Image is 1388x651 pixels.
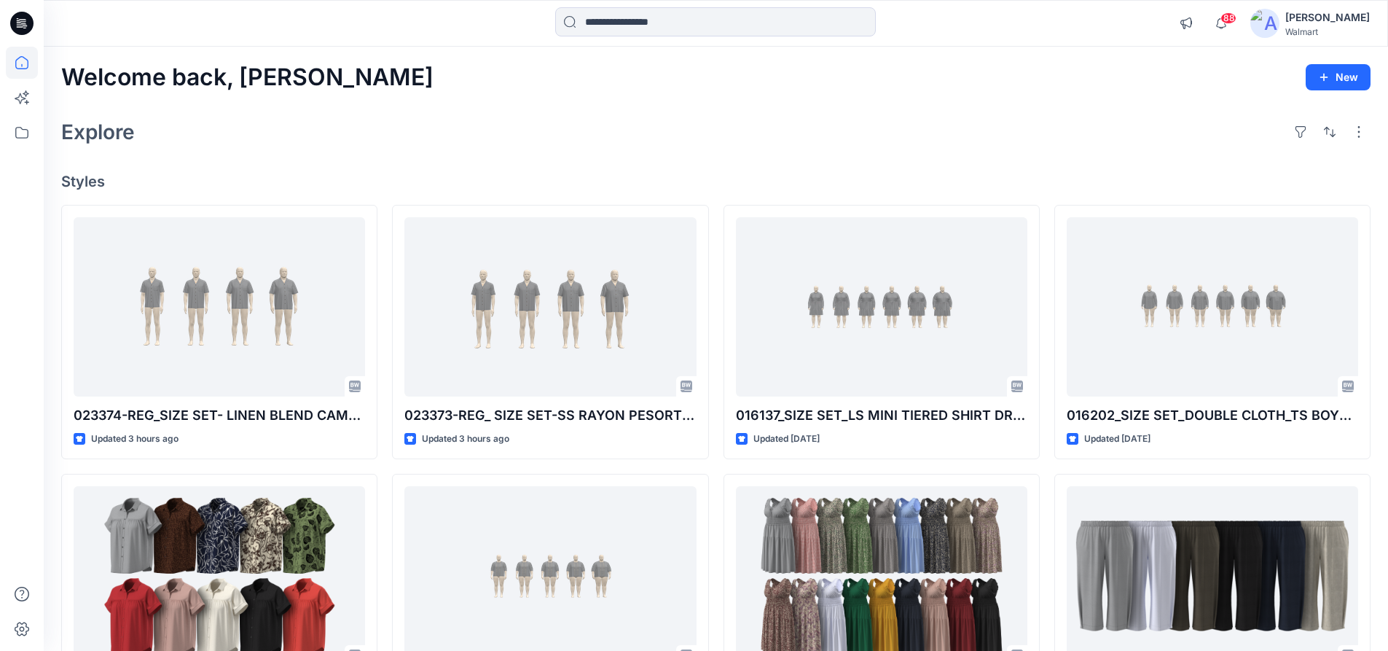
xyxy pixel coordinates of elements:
img: avatar [1250,9,1279,38]
a: 016202_SIZE SET_DOUBLE CLOTH_TS BOYFRIEND SHIRT [1067,217,1358,397]
a: 023374-REG_SIZE SET- LINEN BLEND CAMP SHIRT (12-08-25) [74,217,365,397]
a: 023373-REG_ SIZE SET-SS RAYON PESORT SHIRT-12-08-25 [404,217,696,397]
p: Updated [DATE] [753,432,820,447]
div: Walmart [1285,26,1370,37]
p: 023374-REG_SIZE SET- LINEN BLEND CAMP SHIRT ([DATE]) [74,405,365,426]
p: Updated [DATE] [1084,432,1150,447]
p: 016137_SIZE SET_LS MINI TIERED SHIRT DRESS [736,405,1027,426]
p: Updated 3 hours ago [422,432,509,447]
p: Updated 3 hours ago [91,432,179,447]
p: 016202_SIZE SET_DOUBLE CLOTH_TS BOYFRIEND SHIRT [1067,405,1358,426]
a: 016137_SIZE SET_LS MINI TIERED SHIRT DRESS [736,217,1027,397]
span: 88 [1220,12,1236,24]
h2: Explore [61,120,135,144]
h4: Styles [61,173,1371,190]
div: [PERSON_NAME] [1285,9,1370,26]
p: 023373-REG_ SIZE SET-SS RAYON PESORT SHIRT-12-08-25 [404,405,696,426]
button: New [1306,64,1371,90]
h2: Welcome back, [PERSON_NAME] [61,64,434,91]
